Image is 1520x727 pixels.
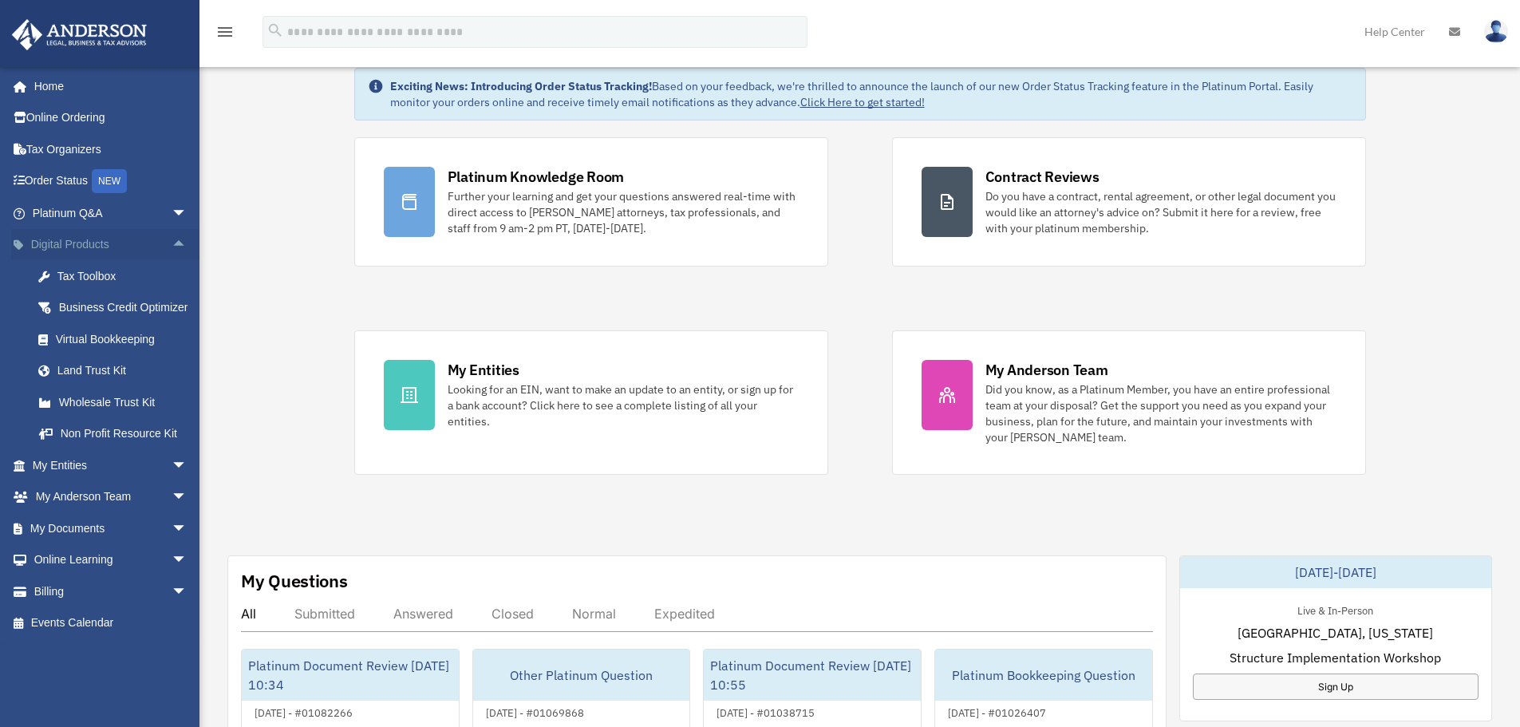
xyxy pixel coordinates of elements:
[172,229,203,262] span: arrow_drop_up
[56,361,191,381] div: Land Trust Kit
[473,650,690,701] div: Other Platinum Question
[892,137,1366,267] a: Contract Reviews Do you have a contract, rental agreement, or other legal document you would like...
[22,386,211,418] a: Wholesale Trust Kit
[172,197,203,230] span: arrow_drop_down
[1285,601,1386,618] div: Live & In-Person
[800,95,925,109] a: Click Here to get started!
[22,292,211,324] a: Business Credit Optimizer
[654,606,715,622] div: Expedited
[1238,623,1433,642] span: [GEOGRAPHIC_DATA], [US_STATE]
[56,298,191,318] div: Business Credit Optimizer
[266,22,284,39] i: search
[390,79,652,93] strong: Exciting News: Introducing Order Status Tracking!
[985,360,1108,380] div: My Anderson Team
[241,606,256,622] div: All
[11,229,211,261] a: Digital Productsarrow_drop_up
[56,393,191,413] div: Wholesale Trust Kit
[11,70,203,102] a: Home
[985,188,1336,236] div: Do you have a contract, rental agreement, or other legal document you would like an attorney's ad...
[242,703,365,720] div: [DATE] - #01082266
[1484,20,1508,43] img: User Pic
[1230,648,1441,667] span: Structure Implementation Workshop
[242,650,459,701] div: Platinum Document Review [DATE] 10:34
[473,703,597,720] div: [DATE] - #01069868
[172,575,203,608] span: arrow_drop_down
[935,703,1059,720] div: [DATE] - #01026407
[92,169,127,193] div: NEW
[11,607,211,639] a: Events Calendar
[354,137,828,267] a: Platinum Knowledge Room Further your learning and get your questions answered real-time with dire...
[11,575,211,607] a: Billingarrow_drop_down
[354,330,828,475] a: My Entities Looking for an EIN, want to make an update to an entity, or sign up for a bank accoun...
[704,650,921,701] div: Platinum Document Review [DATE] 10:55
[7,19,152,50] img: Anderson Advisors Platinum Portal
[492,606,534,622] div: Closed
[22,418,211,450] a: Non Profit Resource Kit
[11,197,211,229] a: Platinum Q&Aarrow_drop_down
[241,569,348,593] div: My Questions
[56,330,191,350] div: Virtual Bookkeeping
[56,267,191,286] div: Tax Toolbox
[215,22,235,41] i: menu
[22,260,211,292] a: Tax Toolbox
[448,167,625,187] div: Platinum Knowledge Room
[448,381,799,429] div: Looking for an EIN, want to make an update to an entity, or sign up for a bank account? Click her...
[11,544,211,576] a: Online Learningarrow_drop_down
[985,167,1100,187] div: Contract Reviews
[448,188,799,236] div: Further your learning and get your questions answered real-time with direct access to [PERSON_NAM...
[11,165,211,198] a: Order StatusNEW
[172,449,203,482] span: arrow_drop_down
[11,481,211,513] a: My Anderson Teamarrow_drop_down
[892,330,1366,475] a: My Anderson Team Did you know, as a Platinum Member, you have an entire professional team at your...
[11,449,211,481] a: My Entitiesarrow_drop_down
[172,544,203,577] span: arrow_drop_down
[172,481,203,514] span: arrow_drop_down
[985,381,1336,445] div: Did you know, as a Platinum Member, you have an entire professional team at your disposal? Get th...
[11,133,211,165] a: Tax Organizers
[935,650,1152,701] div: Platinum Bookkeeping Question
[448,360,519,380] div: My Entities
[11,102,211,134] a: Online Ordering
[56,424,191,444] div: Non Profit Resource Kit
[294,606,355,622] div: Submitted
[22,355,211,387] a: Land Trust Kit
[704,703,827,720] div: [DATE] - #01038715
[572,606,616,622] div: Normal
[22,323,211,355] a: Virtual Bookkeeping
[390,78,1352,110] div: Based on your feedback, we're thrilled to announce the launch of our new Order Status Tracking fe...
[393,606,453,622] div: Answered
[172,512,203,545] span: arrow_drop_down
[1180,556,1491,588] div: [DATE]-[DATE]
[215,28,235,41] a: menu
[1193,674,1479,700] a: Sign Up
[11,512,211,544] a: My Documentsarrow_drop_down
